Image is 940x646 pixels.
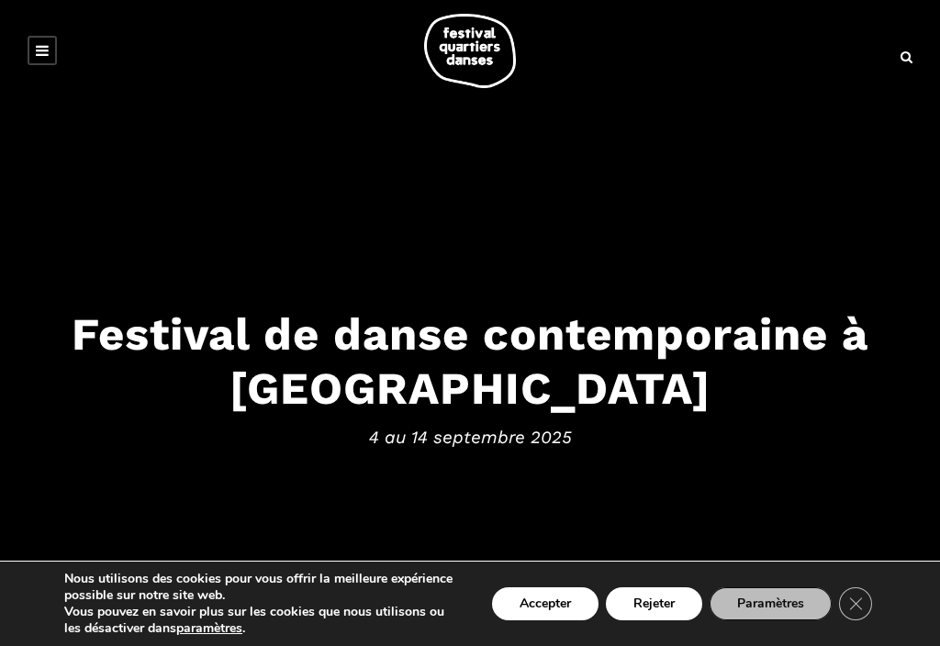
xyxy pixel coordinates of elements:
[606,587,702,620] button: Rejeter
[18,306,922,415] h3: Festival de danse contemporaine à [GEOGRAPHIC_DATA]
[64,571,460,604] p: Nous utilisons des cookies pour vous offrir la meilleure expérience possible sur notre site web.
[710,587,832,620] button: Paramètres
[492,587,599,620] button: Accepter
[839,587,872,620] button: Close GDPR Cookie Banner
[424,14,516,88] img: logo-fqd-med
[176,620,242,637] button: paramètres
[18,424,922,451] span: 4 au 14 septembre 2025
[64,604,460,637] p: Vous pouvez en savoir plus sur les cookies que nous utilisons ou les désactiver dans .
